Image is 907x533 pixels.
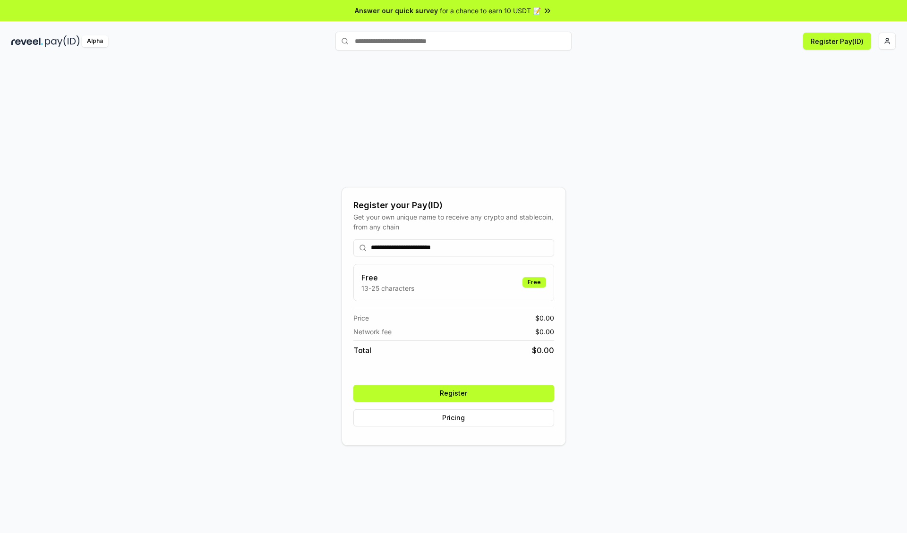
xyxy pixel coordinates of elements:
[353,327,392,337] span: Network fee
[353,313,369,323] span: Price
[803,33,871,50] button: Register Pay(ID)
[355,6,438,16] span: Answer our quick survey
[353,345,371,356] span: Total
[45,35,80,47] img: pay_id
[361,283,414,293] p: 13-25 characters
[11,35,43,47] img: reveel_dark
[532,345,554,356] span: $ 0.00
[82,35,108,47] div: Alpha
[535,327,554,337] span: $ 0.00
[353,199,554,212] div: Register your Pay(ID)
[353,409,554,426] button: Pricing
[522,277,546,288] div: Free
[361,272,414,283] h3: Free
[535,313,554,323] span: $ 0.00
[440,6,541,16] span: for a chance to earn 10 USDT 📝
[353,385,554,402] button: Register
[353,212,554,232] div: Get your own unique name to receive any crypto and stablecoin, from any chain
